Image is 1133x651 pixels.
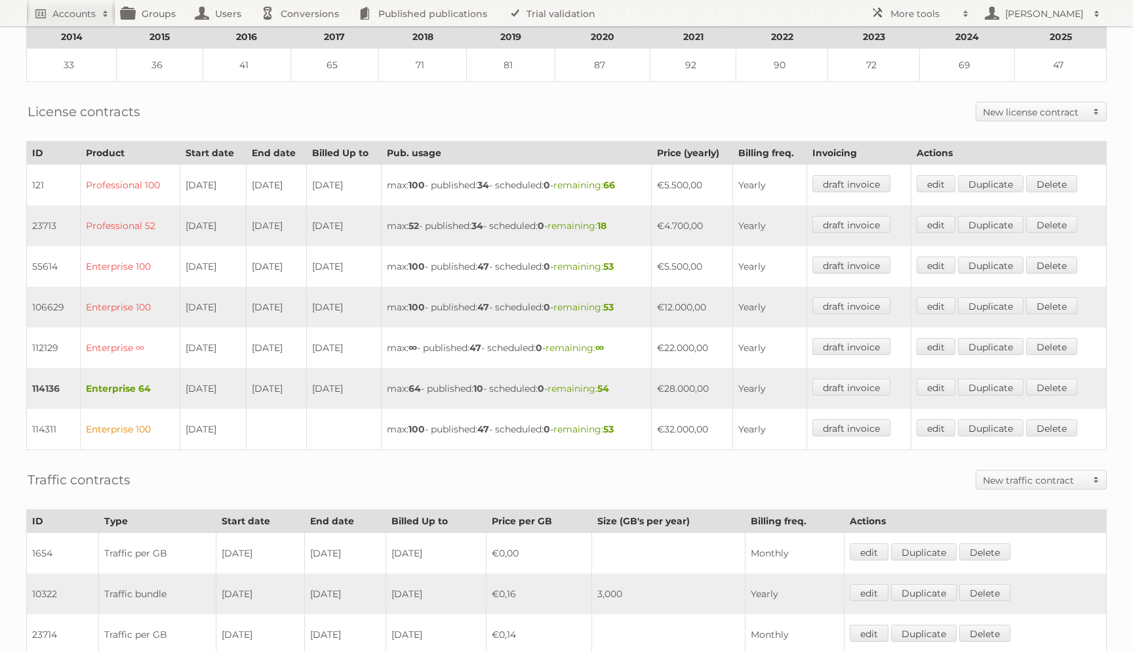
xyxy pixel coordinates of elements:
th: Product [80,142,180,165]
strong: 47 [477,261,489,272]
strong: 0 [538,220,544,232]
a: Duplicate [958,257,1024,274]
a: Duplicate [958,175,1024,192]
th: 2014 [27,26,117,49]
td: [DATE] [307,368,382,409]
td: Yearly [732,165,806,206]
td: [DATE] [304,533,386,574]
strong: 64 [408,383,421,394]
a: edit [850,625,888,642]
th: 2024 [919,26,1014,49]
strong: 0 [544,423,550,435]
th: Invoicing [806,142,911,165]
td: 3,000 [591,574,745,614]
td: max: - published: - scheduled: - [382,287,652,327]
td: €22.000,00 [652,327,733,368]
a: draft invoice [812,216,890,233]
strong: 100 [408,179,425,191]
td: Professional 100 [80,165,180,206]
th: End date [304,510,386,533]
td: Yearly [732,368,806,409]
th: Start date [180,142,247,165]
td: Traffic bundle [98,574,216,614]
strong: 52 [408,220,419,232]
td: [DATE] [216,574,304,614]
strong: 54 [597,383,609,394]
span: Toggle [1086,471,1106,489]
td: 87 [555,49,650,82]
span: remaining: [553,301,614,313]
a: draft invoice [812,419,890,436]
th: Billing freq. [745,510,844,533]
td: Yearly [732,409,806,450]
td: Enterprise 100 [80,246,180,287]
th: Price (yearly) [652,142,733,165]
th: 2015 [117,26,203,49]
a: edit [917,257,955,274]
td: 81 [467,49,555,82]
td: [DATE] [180,327,247,368]
th: 2018 [379,26,467,49]
th: ID [27,142,81,165]
a: draft invoice [812,297,890,314]
td: [DATE] [216,533,304,574]
strong: ∞ [408,342,417,354]
td: 41 [203,49,290,82]
strong: 34 [471,220,483,232]
td: [DATE] [246,205,307,246]
th: ID [27,510,99,533]
h2: New traffic contract [983,474,1086,487]
a: Delete [959,625,1010,642]
td: 106629 [27,287,81,327]
td: [DATE] [246,165,307,206]
td: €28.000,00 [652,368,733,409]
td: Yearly [745,574,844,614]
th: Billing freq. [732,142,806,165]
a: Duplicate [958,338,1024,355]
a: draft invoice [812,175,890,192]
h2: More tools [890,7,956,20]
td: max: - published: - scheduled: - [382,246,652,287]
a: Delete [1026,379,1077,396]
td: 33 [27,49,117,82]
th: 2023 [828,26,920,49]
th: 2019 [467,26,555,49]
td: [DATE] [180,368,247,409]
td: [DATE] [386,533,486,574]
span: remaining: [546,342,604,354]
td: [DATE] [304,574,386,614]
td: [DATE] [180,165,247,206]
td: [DATE] [180,287,247,327]
strong: 53 [603,261,614,272]
td: [DATE] [386,574,486,614]
td: 55614 [27,246,81,287]
span: remaining: [553,261,614,272]
td: 121 [27,165,81,206]
h2: Accounts [52,7,96,20]
a: Delete [1026,216,1077,233]
td: 65 [290,49,378,82]
a: Duplicate [891,625,957,642]
a: Delete [1026,257,1077,274]
td: €4.700,00 [652,205,733,246]
h2: [PERSON_NAME] [1002,7,1087,20]
td: [DATE] [307,165,382,206]
td: Enterprise 100 [80,287,180,327]
a: edit [917,216,955,233]
span: remaining: [547,220,606,232]
td: max: - published: - scheduled: - [382,327,652,368]
th: 2016 [203,26,290,49]
a: Delete [1026,338,1077,355]
a: Delete [959,543,1010,560]
th: End date [246,142,307,165]
td: Professional 52 [80,205,180,246]
span: remaining: [553,179,615,191]
a: draft invoice [812,338,890,355]
a: edit [917,338,955,355]
a: Delete [959,584,1010,601]
td: Traffic per GB [98,533,216,574]
strong: 0 [536,342,542,354]
td: 1654 [27,533,99,574]
a: Delete [1026,297,1077,314]
th: 2025 [1015,26,1107,49]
